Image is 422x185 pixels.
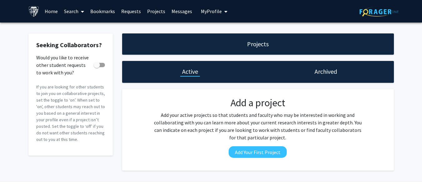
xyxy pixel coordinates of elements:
h2: Add a project [152,97,364,109]
a: Projects [144,0,168,22]
h1: Projects [247,40,269,48]
a: Home [42,0,61,22]
a: Requests [118,0,144,22]
a: Bookmarks [87,0,118,22]
h1: Active [182,67,198,76]
a: Messages [168,0,195,22]
img: ForagerOne Logo [360,7,399,17]
a: Search [61,0,87,22]
h2: Seeking Collaborators? [36,41,105,49]
span: Would you like to receive other student requests to work with you? [36,54,91,76]
h1: Archived [315,67,337,76]
iframe: Chat [5,157,27,180]
button: Add Your First Project [229,146,287,158]
span: My Profile [201,8,222,14]
p: If you are looking for other students to join you on collaborative projects, set the toggle to ‘o... [36,84,105,143]
img: Johns Hopkins University Logo [28,6,39,17]
p: Add your active projects so that students and faculty who may be interested in working and collab... [152,111,364,141]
